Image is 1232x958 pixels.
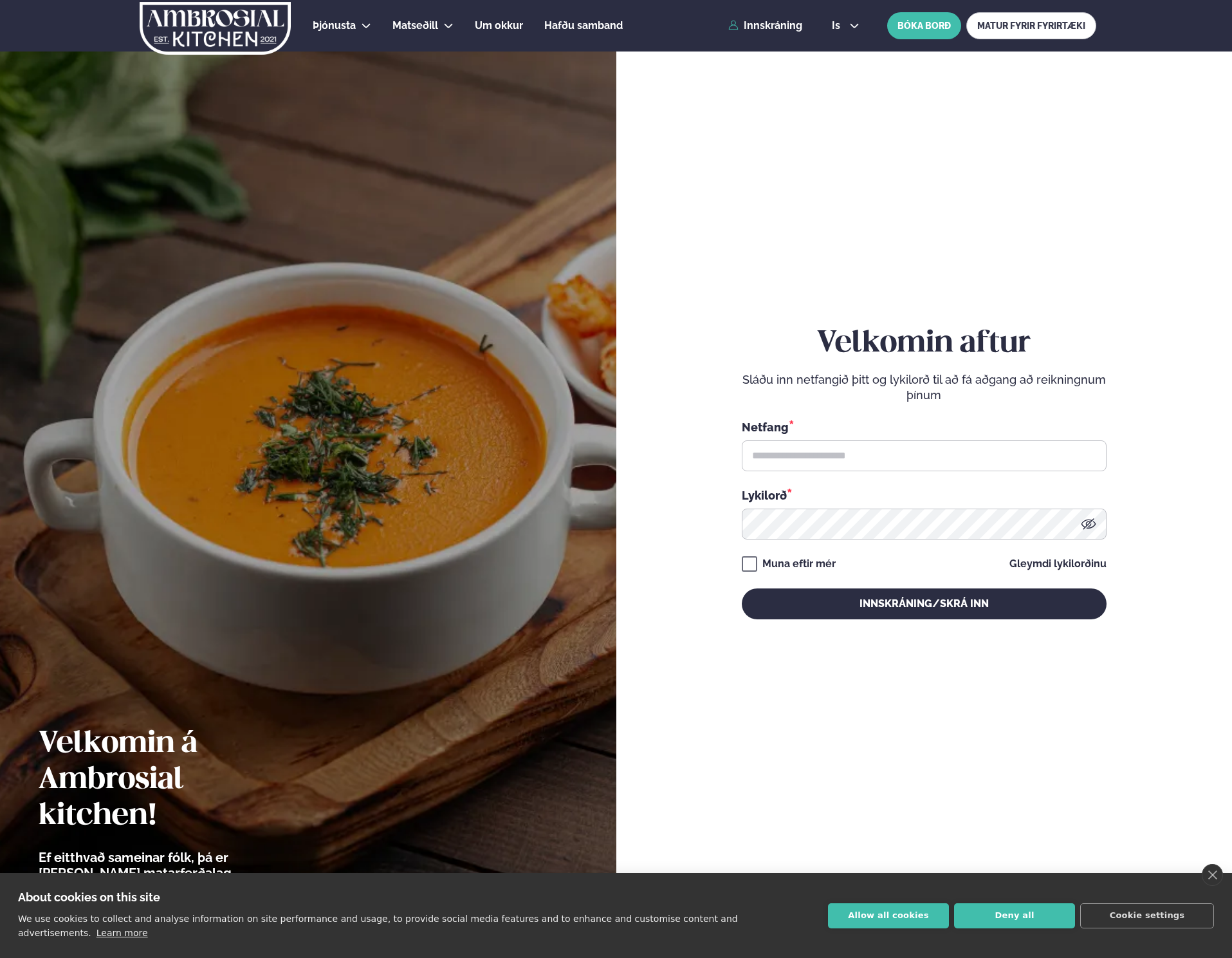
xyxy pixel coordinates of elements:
[18,890,160,904] strong: About cookies on this site
[742,487,1107,503] div: Lykilorð
[475,19,523,32] span: Um okkur
[742,418,1107,435] div: Netfang
[966,12,1096,39] a: MATUR FYRIR FYRIRTÆKI
[954,903,1075,928] button: Deny all
[39,850,306,881] p: Ef eitthvað sameinar fólk, þá er [PERSON_NAME] matarferðalag.
[832,21,844,31] span: is
[1202,864,1223,886] a: close
[39,726,306,834] h2: Velkomin á Ambrosial kitchen!
[822,21,870,31] button: is
[138,2,292,55] img: logo
[1009,559,1107,569] a: Gleymdi lykilorðinu
[544,18,623,33] a: Hafðu samband
[392,18,438,33] a: Matseðill
[18,914,738,938] p: We use cookies to collect and analyse information on site performance and usage, to provide socia...
[97,928,148,938] a: Learn more
[392,19,438,32] span: Matseðill
[475,18,523,33] a: Um okkur
[742,588,1107,619] button: Innskráning/Skrá inn
[313,18,356,33] a: Þjónusta
[313,19,356,32] span: Þjónusta
[1080,903,1214,928] button: Cookie settings
[742,326,1107,362] h2: Velkomin aftur
[544,19,623,32] span: Hafðu samband
[728,20,802,32] a: Innskráning
[887,12,961,39] button: BÓKA BORÐ
[742,372,1107,403] p: Sláðu inn netfangið þitt og lykilorð til að fá aðgang að reikningnum þínum
[828,903,949,928] button: Allow all cookies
